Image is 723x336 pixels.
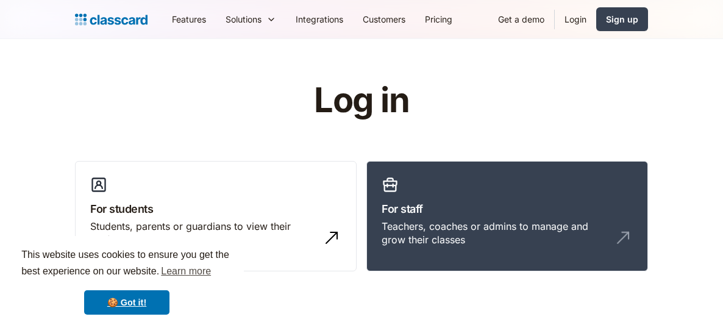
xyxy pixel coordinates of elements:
[84,290,169,315] a: dismiss cookie message
[216,5,286,33] div: Solutions
[10,236,244,326] div: cookieconsent
[382,220,608,247] div: Teachers, coaches or admins to manage and grow their classes
[21,248,232,281] span: This website uses cookies to ensure you get the best experience on our website.
[366,161,648,272] a: For staffTeachers, coaches or admins to manage and grow their classes
[226,13,262,26] div: Solutions
[90,220,317,247] div: Students, parents or guardians to view their profile and manage bookings
[382,201,633,217] h3: For staff
[555,5,596,33] a: Login
[90,201,341,217] h3: For students
[415,5,462,33] a: Pricing
[596,7,648,31] a: Sign up
[286,5,353,33] a: Integrations
[75,161,357,272] a: For studentsStudents, parents or guardians to view their profile and manage bookings
[75,11,148,28] a: home
[353,5,415,33] a: Customers
[488,5,554,33] a: Get a demo
[159,262,213,281] a: learn more about cookies
[168,82,555,120] h1: Log in
[606,13,638,26] div: Sign up
[162,5,216,33] a: Features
